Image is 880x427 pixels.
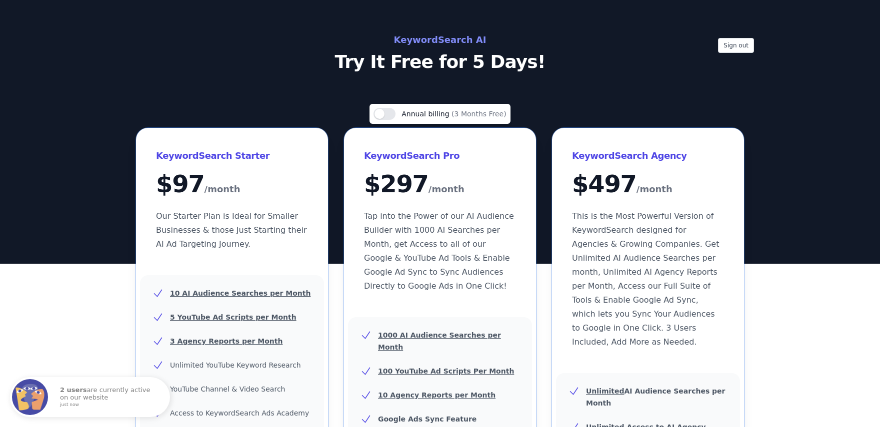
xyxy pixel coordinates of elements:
[170,289,310,297] u: 10 AI Audience Searches per Month
[572,211,719,347] span: This is the Most Powerful Version of KeywordSearch designed for Agencies & Growing Companies. Get...
[718,38,754,53] button: Sign out
[216,32,664,48] h2: KeywordSearch AI
[572,172,724,197] div: $ 497
[586,387,725,407] b: AI Audience Searches per Month
[156,211,307,249] span: Our Starter Plan is Ideal for Smaller Businesses & those Just Starting their AI Ad Targeting Jour...
[378,391,495,399] u: 10 Agency Reports per Month
[170,385,285,393] span: YouTube Channel & Video Search
[364,172,516,197] div: $ 297
[378,415,476,423] b: Google Ads Sync Feature
[572,148,724,164] h3: KeywordSearch Agency
[12,379,48,415] img: Fomo
[170,337,282,345] u: 3 Agency Reports per Month
[364,148,516,164] h3: KeywordSearch Pro
[204,181,240,197] span: /month
[586,387,624,395] u: Unlimited
[170,313,296,321] u: 5 YouTube Ad Scripts per Month
[378,367,514,375] u: 100 YouTube Ad Scripts Per Month
[216,52,664,72] p: Try It Free for 5 Days!
[428,181,464,197] span: /month
[60,403,157,408] small: just now
[401,110,451,118] span: Annual billing
[60,386,87,394] strong: 2 users
[170,409,309,417] span: Access to KeywordSearch Ads Academy
[636,181,672,197] span: /month
[170,361,301,369] span: Unlimited YouTube Keyword Research
[156,172,308,197] div: $ 97
[364,211,514,291] span: Tap into the Power of our AI Audience Builder with 1000 AI Searches per Month, get Access to all ...
[451,110,506,118] span: (3 Months Free)
[378,331,501,351] u: 1000 AI Audience Searches per Month
[60,387,160,407] p: are currently active on our website
[156,148,308,164] h3: KeywordSearch Starter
